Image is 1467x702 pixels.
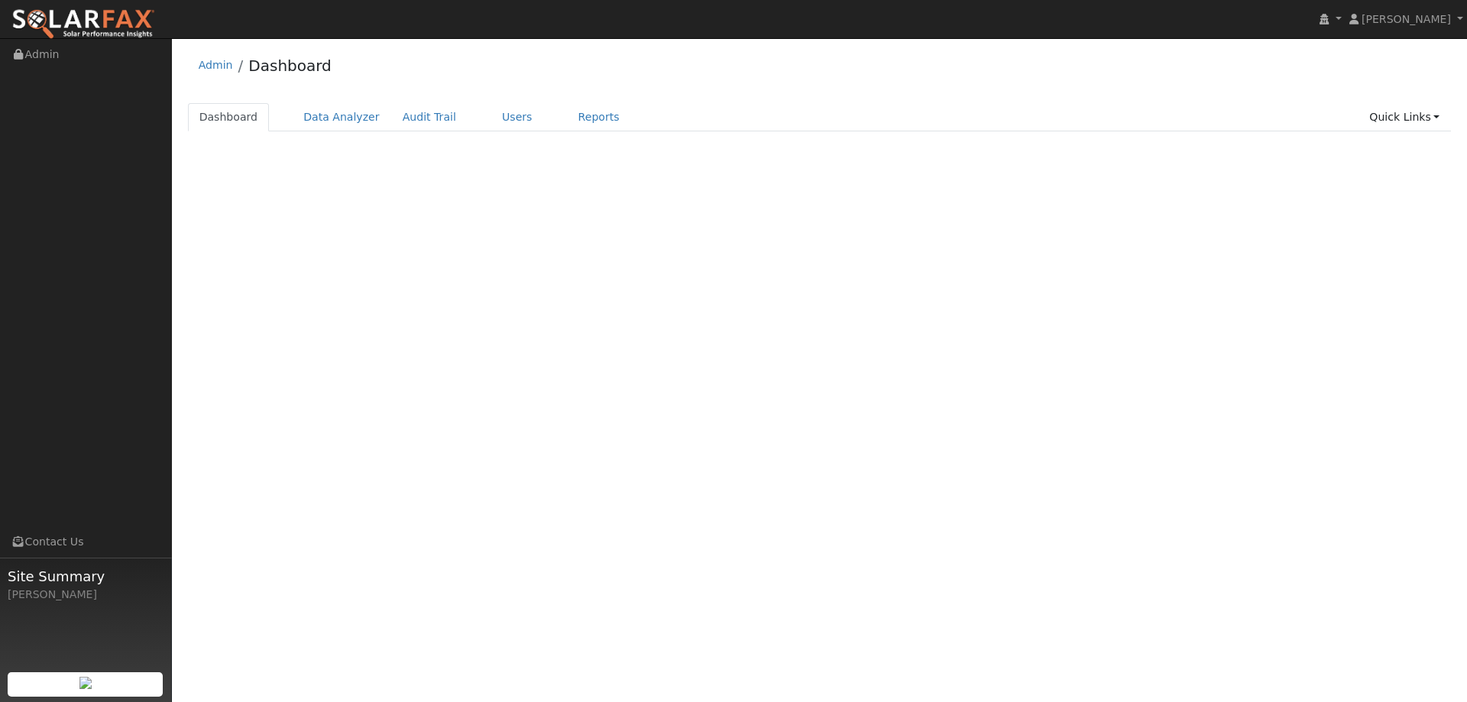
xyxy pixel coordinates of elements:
div: [PERSON_NAME] [8,587,164,603]
a: Data Analyzer [292,103,391,131]
span: Site Summary [8,566,164,587]
img: SolarFax [11,8,155,40]
a: Quick Links [1358,103,1451,131]
img: retrieve [79,677,92,689]
span: [PERSON_NAME] [1362,13,1451,25]
a: Admin [199,59,233,71]
a: Audit Trail [391,103,468,131]
a: Users [491,103,544,131]
a: Reports [567,103,631,131]
a: Dashboard [188,103,270,131]
a: Dashboard [248,57,332,75]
